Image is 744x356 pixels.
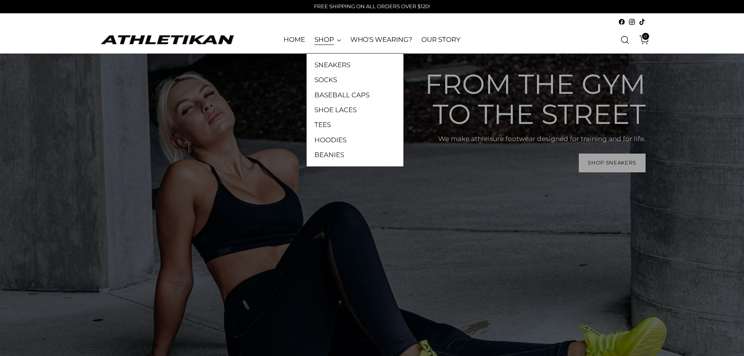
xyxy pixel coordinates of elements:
[314,31,341,48] a: SHOP
[284,31,305,48] a: HOME
[314,3,430,11] p: FREE SHIPPING ON ALL ORDERS OVER $120!
[350,31,412,48] a: WHO'S WEARING?
[421,31,460,48] a: OUR STORY
[99,34,236,46] a: ATHLETIKAN
[633,32,649,48] a: Open cart modal
[642,33,649,40] span: 0
[617,32,633,48] a: Open search modal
